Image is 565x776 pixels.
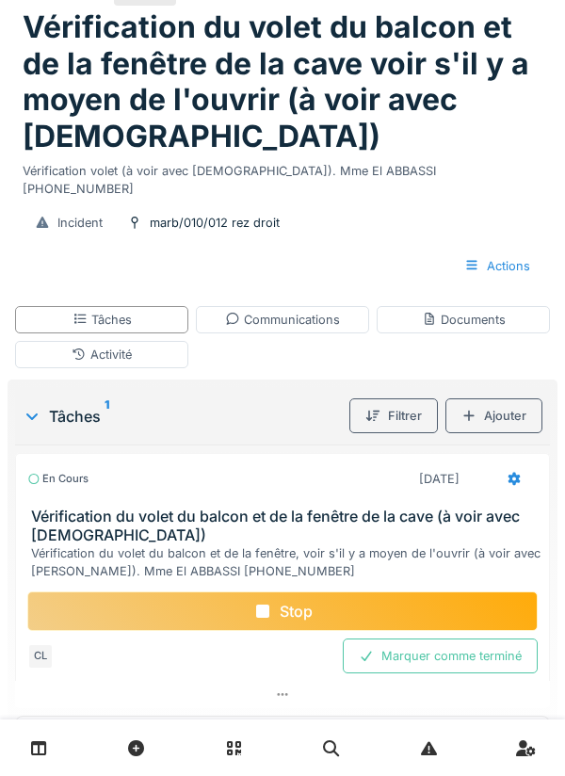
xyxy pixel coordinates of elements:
[27,643,54,670] div: CL
[23,405,342,428] div: Tâches
[31,544,541,580] div: Vérification du volet du balcon et de la fenêtre, voir s'il y a moyen de l'ouvrir (à voir avec [P...
[31,508,541,543] h3: Vérification du volet du balcon et de la fenêtre de la cave (à voir avec [DEMOGRAPHIC_DATA])
[23,9,542,154] h1: Vérification du volet du balcon et de la fenêtre de la cave voir s'il y a moyen de l'ouvrir (à vo...
[57,214,103,232] div: Incident
[225,311,340,329] div: Communications
[422,311,506,329] div: Documents
[343,639,538,673] div: Marquer comme terminé
[448,249,546,283] div: Actions
[72,346,132,364] div: Activité
[105,405,109,428] sup: 1
[349,398,438,433] div: Filtrer
[150,214,280,232] div: marb/010/012 rez droit
[419,470,460,488] div: [DATE]
[27,591,538,631] div: Stop
[73,311,132,329] div: Tâches
[445,398,542,433] div: Ajouter
[27,471,89,487] div: En cours
[23,154,542,198] div: Vérification volet (à voir avec [DEMOGRAPHIC_DATA]). Mme El ABBASSI [PHONE_NUMBER]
